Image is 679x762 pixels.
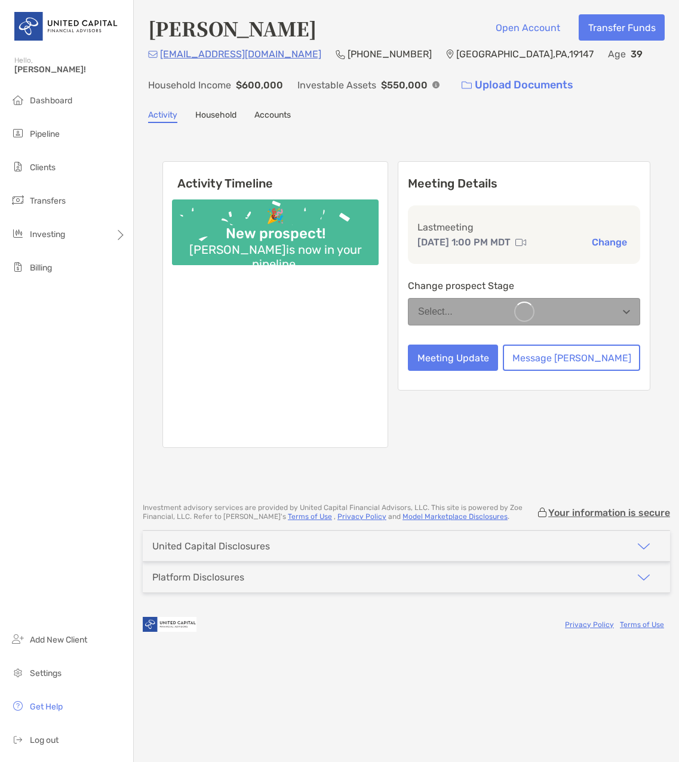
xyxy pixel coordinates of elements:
[262,208,289,225] div: 🎉
[30,196,66,206] span: Transfers
[143,611,196,638] img: company logo
[163,162,388,190] h6: Activity Timeline
[503,345,640,371] button: Message [PERSON_NAME]
[30,129,60,139] span: Pipeline
[408,176,640,191] p: Meeting Details
[381,78,428,93] p: $550,000
[486,14,569,41] button: Open Account
[30,635,87,645] span: Add New Client
[143,503,536,521] p: Investment advisory services are provided by United Capital Financial Advisors, LLC . This site i...
[160,47,321,62] p: [EMAIL_ADDRESS][DOMAIN_NAME]
[11,126,25,140] img: pipeline icon
[30,229,65,239] span: Investing
[11,665,25,680] img: settings icon
[408,345,498,371] button: Meeting Update
[30,162,56,173] span: Clients
[608,47,626,62] p: Age
[11,699,25,713] img: get-help icon
[336,50,345,59] img: Phone Icon
[172,242,379,271] div: [PERSON_NAME] is now in your pipeline.
[30,702,63,712] span: Get Help
[11,159,25,174] img: clients icon
[11,632,25,646] img: add_new_client icon
[148,78,231,93] p: Household Income
[221,225,330,242] div: New prospect!
[588,236,631,248] button: Change
[637,539,651,554] img: icon arrow
[30,96,72,106] span: Dashboard
[11,260,25,274] img: billing icon
[579,14,665,41] button: Transfer Funds
[454,72,581,98] a: Upload Documents
[195,110,236,123] a: Household
[462,81,472,90] img: button icon
[456,47,594,62] p: [GEOGRAPHIC_DATA] , PA , 19147
[297,78,376,93] p: Investable Assets
[417,235,511,250] p: [DATE] 1:00 PM MDT
[11,226,25,241] img: investing icon
[548,507,670,518] p: Your information is secure
[30,668,62,678] span: Settings
[637,570,651,585] img: icon arrow
[236,78,283,93] p: $600,000
[403,512,508,521] a: Model Marketplace Disclosures
[148,51,158,58] img: Email Icon
[631,47,643,62] p: 39
[11,193,25,207] img: transfers icon
[417,220,631,235] p: Last meeting
[11,93,25,107] img: dashboard icon
[446,50,454,59] img: Location Icon
[432,81,440,88] img: Info Icon
[148,14,317,42] h4: [PERSON_NAME]
[408,278,640,293] p: Change prospect Stage
[348,47,432,62] p: [PHONE_NUMBER]
[337,512,386,521] a: Privacy Policy
[11,732,25,746] img: logout icon
[148,110,177,123] a: Activity
[620,620,664,629] a: Terms of Use
[515,238,526,247] img: communication type
[14,5,119,48] img: United Capital Logo
[254,110,291,123] a: Accounts
[14,64,126,75] span: [PERSON_NAME]!
[30,735,59,745] span: Log out
[288,512,332,521] a: Terms of Use
[565,620,614,629] a: Privacy Policy
[152,540,270,552] div: United Capital Disclosures
[152,571,244,583] div: Platform Disclosures
[30,263,52,273] span: Billing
